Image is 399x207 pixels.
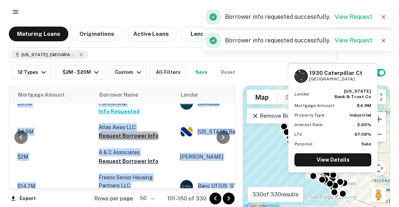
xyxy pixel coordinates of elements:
p: Purpose [294,141,313,147]
h6: 1930 Caterpillar Ct [309,70,362,76]
button: Lenders [180,27,224,41]
button: Show satellite imagery [277,90,318,104]
strong: 67.09% [354,132,371,137]
button: All Filters [150,65,187,80]
img: picture [180,180,193,193]
p: $14.7M [17,182,91,190]
a: View Details [294,153,371,166]
p: $2M [17,153,91,161]
button: 12 Types [12,65,51,80]
iframe: Chat Widget [362,148,399,183]
button: Request Borrower Info [99,157,158,166]
button: Custom [109,65,147,80]
p: $4.9M [17,128,91,136]
a: View Request [335,13,372,20]
div: Banc Of [US_STATE] [180,180,291,193]
button: Reset [216,65,240,80]
div: Custom [115,68,143,77]
button: Originations [71,27,122,41]
p: 330 of 330 results [252,190,299,199]
span: [US_STATE], [GEOGRAPHIC_DATA] [21,51,77,58]
button: Go to previous page [209,193,221,204]
button: Drag Pegman onto the map to open Street View [371,187,386,202]
p: A & C Associates [99,148,173,156]
p: Mortgage Amount [294,102,334,109]
p: LTV [294,131,302,138]
div: [US_STATE] Bank And Trust [180,125,291,138]
th: Mortgage Amount [14,86,95,104]
button: Request Borrower Info [99,131,158,140]
button: Info Requested [99,107,140,116]
strong: [US_STATE] bank & trust co [334,89,371,99]
span: Lender [181,90,198,99]
span: Borrower Name [99,90,138,99]
p: Borrower info requested successfully. [225,36,372,45]
span: Mortgage Amount [18,90,74,99]
p: Fresno Senior Housing Partners LLC [99,173,173,190]
button: Go to next page [223,193,235,204]
p: Property Type [294,112,324,118]
p: 101–150 of 330 [167,194,207,203]
p: Borrower info requested successfully. [225,13,372,21]
th: Borrower Name [95,86,176,104]
button: Save your search to get updates of matches that match your search criteria. [190,65,213,80]
p: [PERSON_NAME] [180,153,291,161]
img: picture [180,125,193,138]
p: Remove Boundary [252,111,307,120]
button: $2M - $20M [54,65,106,80]
button: Zoom out [371,127,386,142]
button: Maturing Loans [9,27,68,41]
strong: 2.60% [357,122,371,127]
p: Rows per page: [94,194,134,203]
p: Lender [294,91,310,97]
p: [GEOGRAPHIC_DATA] [309,76,362,83]
a: View Request [335,37,372,44]
button: Active Loans [125,27,177,41]
button: Zoom in [371,112,386,127]
div: 50 [137,193,156,204]
strong: $4.9M [357,103,371,108]
strong: Industrial [349,113,371,118]
p: Atlas Away LLC [99,123,173,131]
th: Lender [176,86,294,104]
strong: Sale [361,141,371,146]
button: Export [9,193,38,204]
p: Interest Rate [294,121,323,128]
button: Toggle fullscreen view [371,90,386,104]
button: Show street map [247,90,277,104]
